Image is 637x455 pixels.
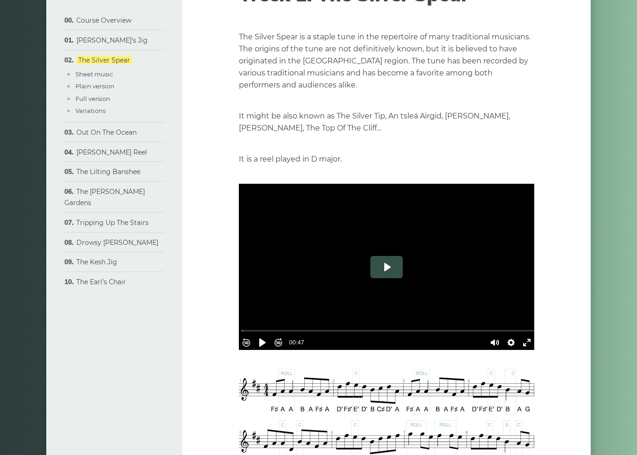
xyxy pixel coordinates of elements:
a: The Earl’s Chair [76,278,126,286]
a: Full version [75,95,110,102]
a: The Lilting Banshee [76,168,140,176]
a: [PERSON_NAME] Reel [76,148,147,156]
a: Course Overview [76,16,131,25]
a: Out On The Ocean [76,128,137,137]
a: The Kesh Jig [76,258,117,266]
a: Sheet music [75,70,113,78]
a: Drowsy [PERSON_NAME] [76,238,158,247]
p: The Silver Spear is a staple tune in the repertoire of many traditional musicians. The origins of... [239,31,534,92]
a: Tripping Up The Stairs [76,218,149,227]
a: Variations [75,107,106,114]
a: [PERSON_NAME]’s Jig [76,36,148,44]
p: It might be also known as The Silver Tip, An tsleá Airgid, [PERSON_NAME], [PERSON_NAME], The Top ... [239,111,534,135]
p: It is a reel played in D major. [239,154,534,166]
a: The Silver Spear [76,56,132,64]
a: The [PERSON_NAME] Gardens [64,187,145,207]
a: Plain version [75,82,114,90]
